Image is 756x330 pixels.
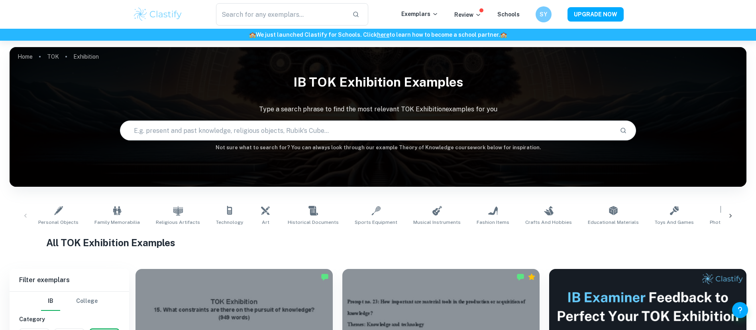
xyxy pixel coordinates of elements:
h6: Filter exemplars [10,269,129,291]
span: Historical Documents [288,219,339,226]
p: Type a search phrase to find the most relevant TOK Exhibition examples for you [10,105,746,114]
h1: IB TOK Exhibition examples [10,69,746,95]
span: Musical Instruments [413,219,461,226]
span: Photographs [710,219,740,226]
h6: Not sure what to search for? You can always look through our example Theory of Knowledge coursewo... [10,144,746,152]
span: Technology [216,219,243,226]
span: Sports Equipment [355,219,397,226]
button: Help and Feedback [732,302,748,318]
button: SY [536,6,552,22]
a: TOK [47,51,59,62]
button: Search [617,124,630,137]
h6: We just launched Clastify for Schools. Click to learn how to become a school partner. [2,30,754,39]
input: E.g. present and past knowledge, religious objects, Rubik's Cube... [120,119,613,142]
img: Clastify logo [133,6,183,22]
span: Personal Objects [38,219,79,226]
span: 🏫 [500,32,507,38]
p: Review [454,10,481,19]
h1: All TOK Exhibition Examples [46,235,709,250]
h6: Category [19,315,120,324]
span: Toys and Games [655,219,694,226]
a: here [377,32,389,38]
span: Fashion Items [477,219,509,226]
span: Educational Materials [588,219,639,226]
span: Religious Artifacts [156,219,200,226]
span: 🏫 [249,32,256,38]
a: Schools [497,11,520,18]
div: Premium [528,273,536,281]
span: Crafts and Hobbies [525,219,572,226]
div: Filter type choice [41,292,98,311]
button: UPGRADE NOW [567,7,624,22]
span: Family Memorabilia [94,219,140,226]
span: Art [262,219,269,226]
p: Exemplars [401,10,438,18]
a: Home [18,51,33,62]
h6: SY [539,10,548,19]
img: Marked [321,273,329,281]
img: Marked [516,273,524,281]
p: Exhibition [73,52,99,61]
input: Search for any exemplars... [216,3,346,26]
button: College [76,292,98,311]
button: IB [41,292,60,311]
